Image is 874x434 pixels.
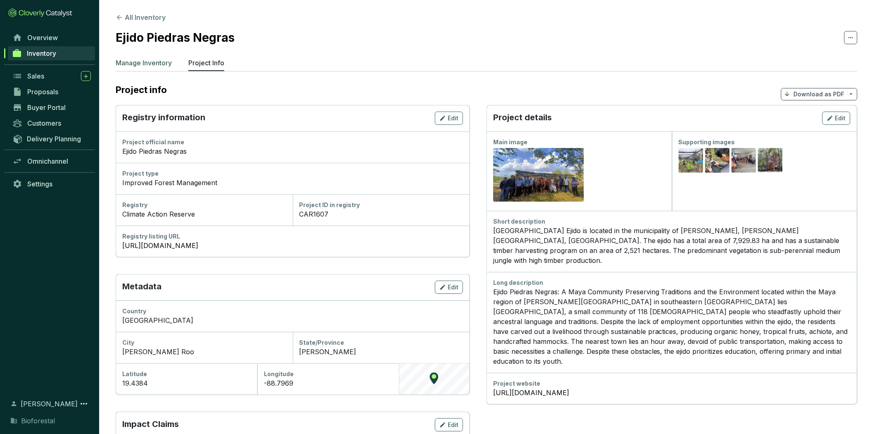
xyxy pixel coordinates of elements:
span: Buyer Portal [27,103,66,112]
div: Project website [493,379,850,388]
a: Omnichannel [8,154,95,168]
span: Sales [27,72,44,80]
div: City [122,339,286,347]
a: [URL][DOMAIN_NAME] [122,241,463,250]
a: Customers [8,116,95,130]
span: [PERSON_NAME] [21,399,78,409]
a: Sales [8,69,95,83]
div: [PERSON_NAME] [299,347,463,357]
div: Climate Action Reserve [122,209,286,219]
p: Project Info [188,58,224,68]
p: Impact Claims [122,418,179,432]
div: Main image [493,138,665,146]
button: Edit [435,112,463,125]
span: Edit [448,283,458,291]
div: Short description [493,217,850,226]
div: CAR1607 [299,209,463,219]
button: Edit [435,418,463,432]
a: Inventory [8,46,95,60]
h2: Ejido Piedras Negras [116,29,235,46]
span: Edit [448,421,458,429]
div: Ejido Piedras Negras [122,146,463,156]
span: Edit [448,114,458,122]
div: Latitude [122,370,251,378]
div: Supporting images [679,138,851,146]
div: Project ID in registry [299,201,463,209]
h2: Project info [116,84,175,95]
button: Edit [435,281,463,294]
div: Longitude [264,370,392,378]
div: Project official name [122,138,463,146]
div: Registry [122,201,286,209]
div: -88.7969 [264,378,392,388]
button: Edit [822,112,850,125]
p: Metadata [122,281,161,294]
a: Settings [8,177,95,191]
div: Improved Forest Management [122,178,463,188]
span: Edit [835,114,846,122]
p: Ejido Piedras Negras: A Maya Community Preserving Traditions and the Environment located within t... [493,287,850,366]
span: Settings [27,180,52,188]
div: 19.4384 [122,378,251,388]
div: Project type [122,169,463,178]
span: Omnichannel [27,157,68,165]
a: [URL][DOMAIN_NAME] [493,388,850,398]
a: Buyer Portal [8,100,95,114]
div: [GEOGRAPHIC_DATA] [122,315,463,325]
a: Delivery Planning [8,132,95,145]
div: [PERSON_NAME] Roo [122,347,286,357]
div: Country [122,307,463,315]
p: Download as PDF [794,90,845,98]
span: Customers [27,119,61,127]
button: All Inventory [116,12,166,22]
a: Proposals [8,85,95,99]
span: Proposals [27,88,58,96]
span: Delivery Planning [27,135,81,143]
div: [GEOGRAPHIC_DATA] Ejido is located in the municipality of [PERSON_NAME], [PERSON_NAME][GEOGRAPHIC... [493,226,850,265]
a: Overview [8,31,95,45]
p: Registry information [122,112,205,125]
div: Registry listing URL [122,232,463,241]
p: Manage Inventory [116,58,172,68]
div: State/Province [299,339,463,347]
span: Overview [27,33,58,42]
div: Long description [493,279,850,287]
span: Bioforestal [21,416,55,426]
span: Inventory [27,49,56,57]
p: Project details [493,112,552,125]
